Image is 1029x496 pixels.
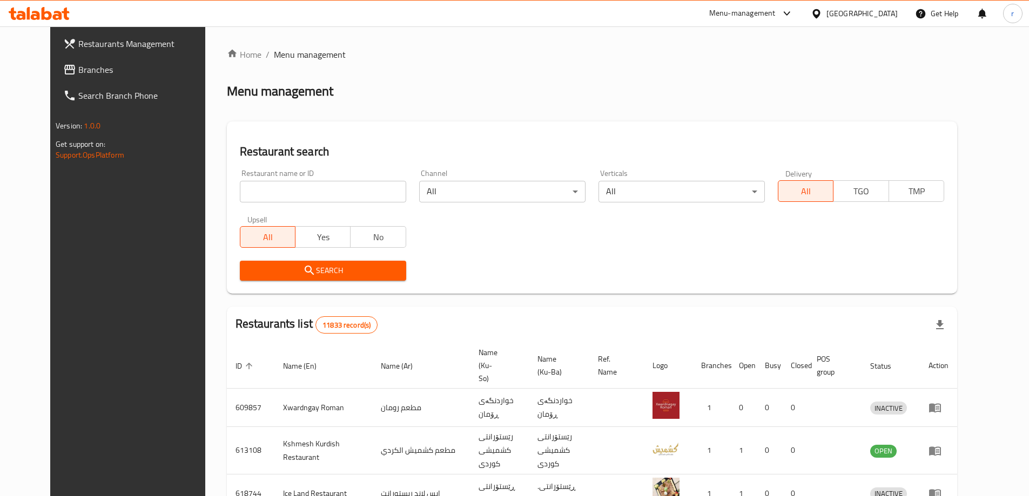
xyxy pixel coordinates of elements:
[295,226,351,248] button: Yes
[247,215,267,223] label: Upsell
[78,37,213,50] span: Restaurants Management
[889,180,944,202] button: TMP
[316,320,377,330] span: 11833 record(s)
[419,181,586,202] div: All
[227,48,261,61] a: Home
[730,343,756,389] th: Open
[470,389,529,427] td: خواردنگەی ڕۆمان
[537,352,576,378] span: Name (Ku-Ba)
[236,316,378,334] h2: Restaurants list
[283,359,331,372] span: Name (En)
[870,402,907,415] span: INACTIVE
[782,343,808,389] th: Closed
[84,119,100,133] span: 1.0.0
[245,229,291,245] span: All
[929,401,949,414] div: Menu
[56,119,82,133] span: Version:
[240,181,406,202] input: Search for restaurant name or ID..
[227,48,957,61] nav: breadcrumb
[266,48,270,61] li: /
[372,427,470,474] td: مطعم كشميش الكردي
[692,427,730,474] td: 1
[78,89,213,102] span: Search Branch Phone
[236,359,256,372] span: ID
[826,8,898,19] div: [GEOGRAPHIC_DATA]
[1011,8,1014,19] span: r
[598,352,631,378] span: Ref. Name
[274,389,372,427] td: Xwardngay Roman
[927,312,953,338] div: Export file
[653,435,680,462] img: Kshmesh Kurdish Restaurant
[529,427,589,474] td: رێستۆرانتی کشمیشى كوردى
[55,83,222,108] a: Search Branch Phone
[240,226,295,248] button: All
[785,169,812,177] label: Delivery
[778,180,833,202] button: All
[274,427,372,474] td: Kshmesh Kurdish Restaurant
[470,427,529,474] td: رێستۆرانتی کشمیشى كوردى
[644,343,692,389] th: Logo
[692,343,730,389] th: Branches
[55,57,222,83] a: Branches
[355,229,401,245] span: No
[756,343,782,389] th: Busy
[274,48,346,61] span: Menu management
[838,184,884,199] span: TGO
[315,316,378,334] div: Total records count
[870,445,897,458] div: OPEN
[817,352,849,378] span: POS group
[529,389,589,427] td: خواردنگەی ڕۆمان
[730,427,756,474] td: 1
[479,346,516,385] span: Name (Ku-So)
[55,31,222,57] a: Restaurants Management
[920,343,957,389] th: Action
[227,83,333,100] h2: Menu management
[783,184,829,199] span: All
[756,427,782,474] td: 0
[730,389,756,427] td: 0
[240,144,944,160] h2: Restaurant search
[653,392,680,419] img: Xwardngay Roman
[709,7,776,20] div: Menu-management
[756,389,782,427] td: 0
[227,427,274,474] td: 613108
[240,261,406,281] button: Search
[833,180,889,202] button: TGO
[56,137,105,151] span: Get support on:
[692,389,730,427] td: 1
[300,229,346,245] span: Yes
[870,359,905,372] span: Status
[350,226,406,248] button: No
[782,389,808,427] td: 0
[372,389,470,427] td: مطعم رومان
[929,444,949,457] div: Menu
[227,389,274,427] td: 609857
[870,445,897,457] span: OPEN
[78,63,213,76] span: Branches
[248,264,398,277] span: Search
[598,181,765,202] div: All
[782,427,808,474] td: 0
[56,148,124,162] a: Support.OpsPlatform
[381,359,427,372] span: Name (Ar)
[893,184,940,199] span: TMP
